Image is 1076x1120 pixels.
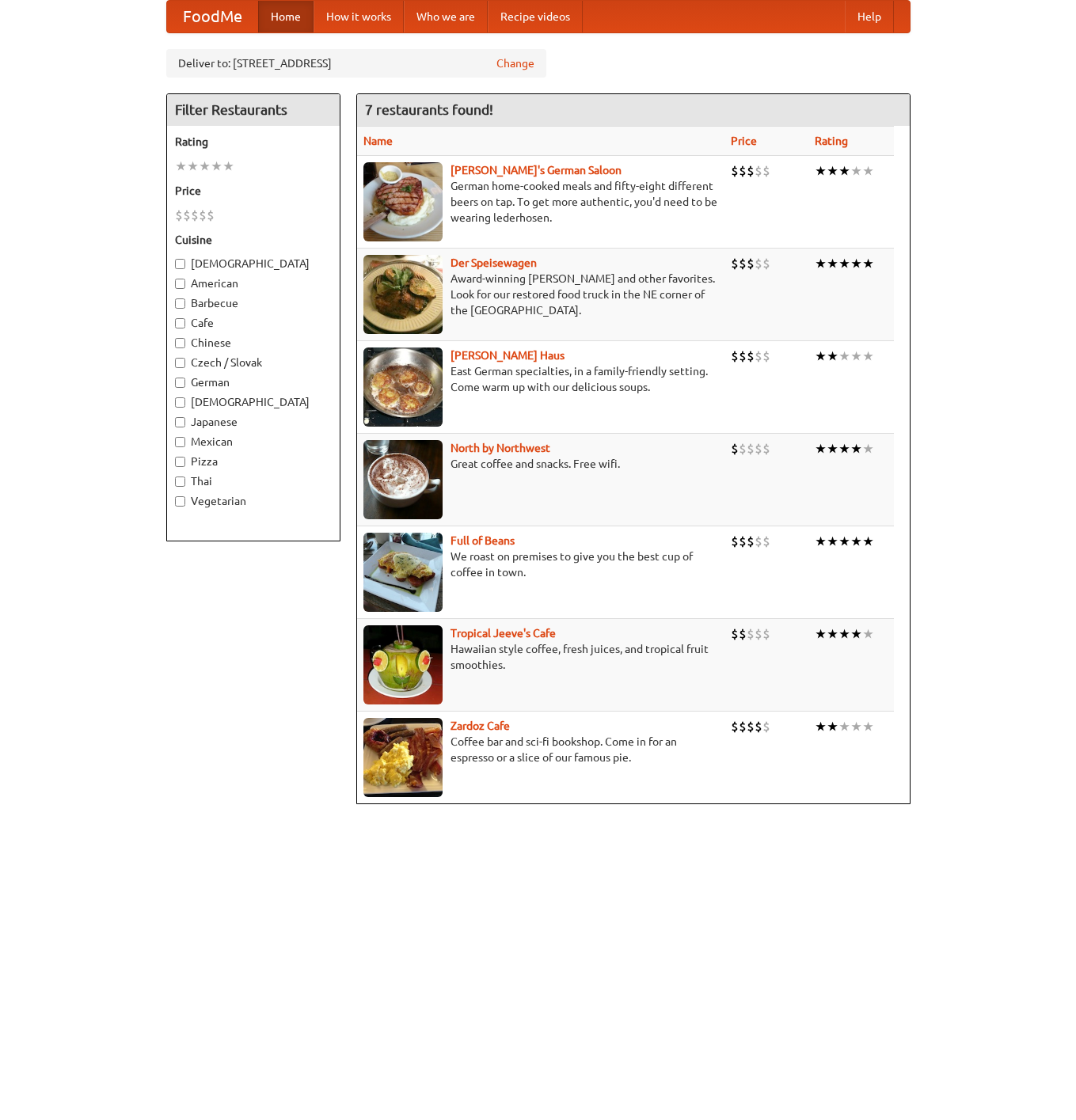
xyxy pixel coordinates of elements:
li: ★ [862,162,874,180]
img: kohlhaus.jpg [363,347,443,427]
li: ★ [187,158,199,175]
p: East German specialties, in a family-friendly setting. Come warm up with our delicious soups. [363,363,718,395]
img: zardoz.jpg [363,718,443,797]
p: Coffee bar and sci-fi bookshop. Come in for an espresso or a slice of our famous pie. [363,734,718,765]
li: $ [739,162,747,180]
li: ★ [838,162,850,180]
a: North by Northwest [451,442,550,454]
li: $ [747,347,755,365]
li: $ [747,625,755,643]
input: Chinese [175,338,185,348]
li: ★ [827,533,838,550]
input: Mexican [175,437,185,447]
img: north.jpg [363,440,443,519]
li: $ [739,440,747,457]
a: Name [363,135,393,147]
b: Full of Beans [451,534,515,547]
a: Who we are [404,1,488,32]
li: $ [755,162,762,180]
input: Vegetarian [175,496,185,507]
li: $ [739,718,747,735]
li: $ [731,718,739,735]
ng-pluralize: 7 restaurants found! [365,102,493,117]
li: ★ [862,440,874,457]
li: $ [747,533,755,550]
label: German [175,374,332,390]
img: beans.jpg [363,533,443,612]
li: ★ [850,255,862,272]
li: ★ [827,625,838,643]
li: $ [762,440,770,457]
h4: Filter Restaurants [167,94,340,126]
p: Award-winning [PERSON_NAME] and other favorites. Look for our restored food truck in the NE corne... [363,271,718,318]
li: $ [747,718,755,735]
li: $ [755,718,762,735]
li: ★ [827,255,838,272]
h5: Rating [175,134,332,150]
li: $ [755,625,762,643]
label: American [175,275,332,291]
li: ★ [815,162,827,180]
li: $ [755,347,762,365]
li: ★ [862,255,874,272]
li: ★ [862,625,874,643]
li: ★ [815,718,827,735]
li: ★ [862,533,874,550]
li: $ [739,347,747,365]
a: [PERSON_NAME]'s German Saloon [451,164,622,177]
li: ★ [850,347,862,365]
li: ★ [838,533,850,550]
a: How it works [314,1,404,32]
li: $ [762,533,770,550]
li: ★ [827,162,838,180]
label: Vegetarian [175,493,332,509]
li: $ [183,207,191,224]
li: ★ [211,158,222,175]
li: $ [207,207,215,224]
li: $ [175,207,183,224]
li: ★ [838,347,850,365]
li: $ [731,255,739,272]
label: [DEMOGRAPHIC_DATA] [175,394,332,410]
a: Change [496,55,534,71]
a: Der Speisewagen [451,256,537,269]
li: $ [762,255,770,272]
li: $ [755,533,762,550]
label: [DEMOGRAPHIC_DATA] [175,256,332,271]
li: $ [739,255,747,272]
li: ★ [838,440,850,457]
li: ★ [827,440,838,457]
li: ★ [850,533,862,550]
input: [DEMOGRAPHIC_DATA] [175,397,185,408]
li: ★ [850,718,862,735]
input: Cafe [175,318,185,328]
a: Tropical Jeeve's Cafe [451,627,556,640]
a: Help [845,1,894,32]
li: ★ [827,718,838,735]
li: ★ [838,255,850,272]
label: Thai [175,473,332,489]
div: Deliver to: [STREET_ADDRESS] [166,49,546,78]
label: Chinese [175,335,332,351]
p: Hawaiian style coffee, fresh juices, and tropical fruit smoothies. [363,641,718,673]
img: jeeves.jpg [363,625,443,704]
li: ★ [815,533,827,550]
li: $ [747,255,755,272]
li: ★ [222,158,234,175]
li: ★ [838,718,850,735]
a: Home [258,1,314,32]
input: German [175,378,185,388]
li: ★ [850,625,862,643]
img: speisewagen.jpg [363,255,443,334]
li: ★ [815,347,827,365]
li: $ [755,440,762,457]
input: American [175,279,185,289]
li: ★ [827,347,838,365]
label: Cafe [175,315,332,331]
a: Rating [815,135,848,147]
li: ★ [838,625,850,643]
a: [PERSON_NAME] Haus [451,349,565,362]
